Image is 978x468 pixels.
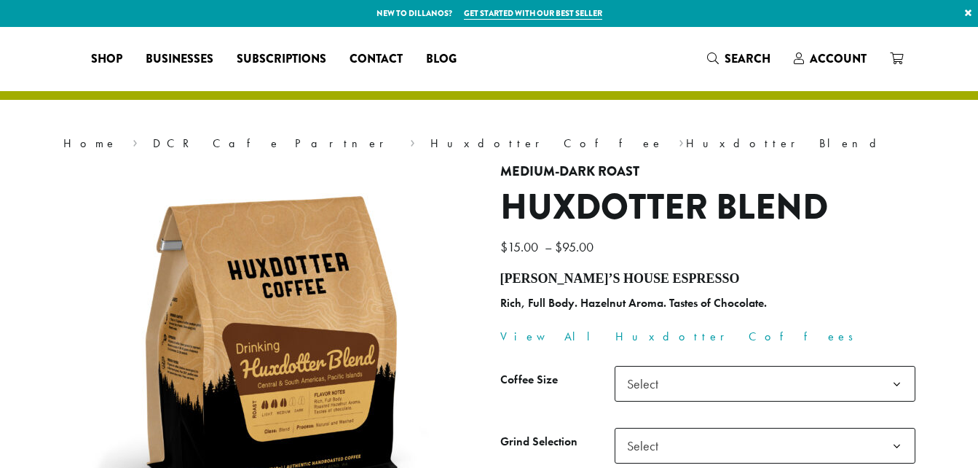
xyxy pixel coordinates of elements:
[500,370,615,391] label: Coffee Size
[410,130,415,152] span: ›
[555,238,562,255] span: $
[63,136,117,151] a: Home
[679,130,684,152] span: ›
[63,135,915,152] nav: Breadcrumb
[615,428,915,464] span: Select
[79,47,134,71] a: Shop
[464,7,602,20] a: Get started with our best seller
[725,50,770,67] span: Search
[500,432,615,453] label: Grind Selection
[500,187,915,229] h1: Huxdotter Blend
[810,50,867,67] span: Account
[500,329,863,344] a: View All Huxdotter Coffees
[237,50,326,69] span: Subscriptions
[500,238,542,255] bdi: 15.00
[350,50,403,69] span: Contact
[500,164,915,180] h4: Medium-Dark Roast
[91,50,122,69] span: Shop
[146,50,213,69] span: Businesses
[621,370,673,398] span: Select
[133,130,138,152] span: ›
[545,238,552,255] span: –
[430,136,663,151] a: Huxdotter Coffee
[695,47,782,71] a: Search
[426,50,457,69] span: Blog
[615,366,915,402] span: Select
[500,238,508,255] span: $
[500,271,915,287] h4: [PERSON_NAME]’s House Espresso
[555,238,597,255] bdi: 95.00
[153,136,394,151] a: DCR Cafe Partner
[500,295,767,311] b: Rich, Full Body. Hazelnut Aroma. Tastes of Chocolate.
[621,432,673,460] span: Select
